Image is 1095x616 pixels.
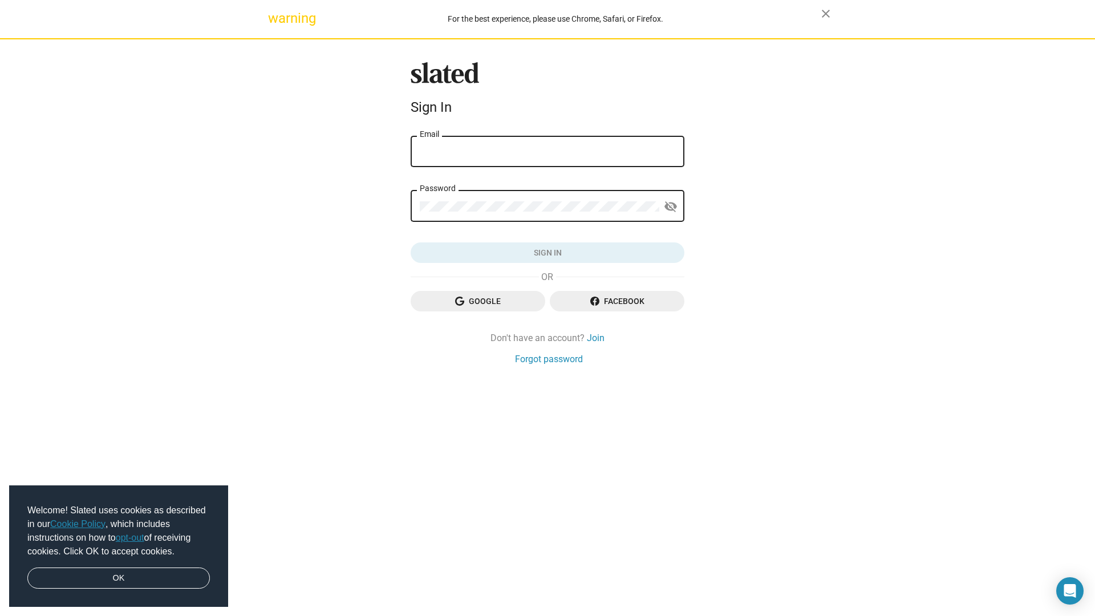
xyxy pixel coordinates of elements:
div: cookieconsent [9,485,228,607]
mat-icon: close [819,7,833,21]
button: Facebook [550,291,684,311]
div: For the best experience, please use Chrome, Safari, or Firefox. [290,11,821,27]
div: Don't have an account? [411,332,684,344]
a: opt-out [116,533,144,542]
span: Google [420,291,536,311]
a: Cookie Policy [50,519,106,529]
div: Open Intercom Messenger [1056,577,1084,605]
a: Forgot password [515,353,583,365]
a: dismiss cookie message [27,568,210,589]
button: Google [411,291,545,311]
mat-icon: warning [268,11,282,25]
span: Facebook [559,291,675,311]
span: Welcome! Slated uses cookies as described in our , which includes instructions on how to of recei... [27,504,210,558]
mat-icon: visibility_off [664,198,678,216]
button: Show password [659,196,682,218]
a: Join [587,332,605,344]
sl-branding: Sign In [411,62,684,120]
div: Sign In [411,99,684,115]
